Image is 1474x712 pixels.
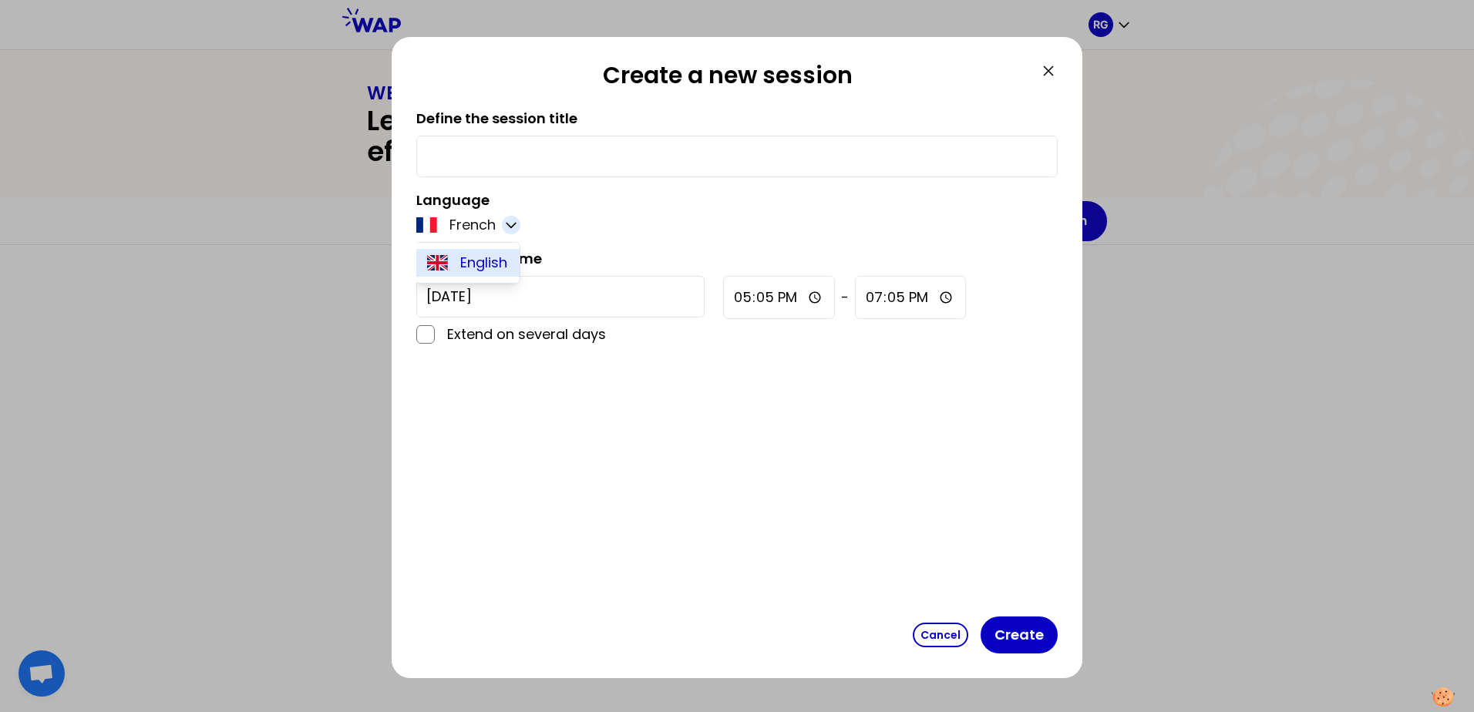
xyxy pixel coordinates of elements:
[981,616,1058,653] button: Create
[416,190,490,210] label: Language
[460,252,507,274] span: English
[913,623,968,647] button: Cancel
[416,62,1039,96] h2: Create a new session
[447,324,705,345] p: Extend on several days
[449,214,496,236] p: French
[841,287,849,308] span: -
[416,109,577,128] label: Define the session title
[416,276,705,317] input: YYYY-M-D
